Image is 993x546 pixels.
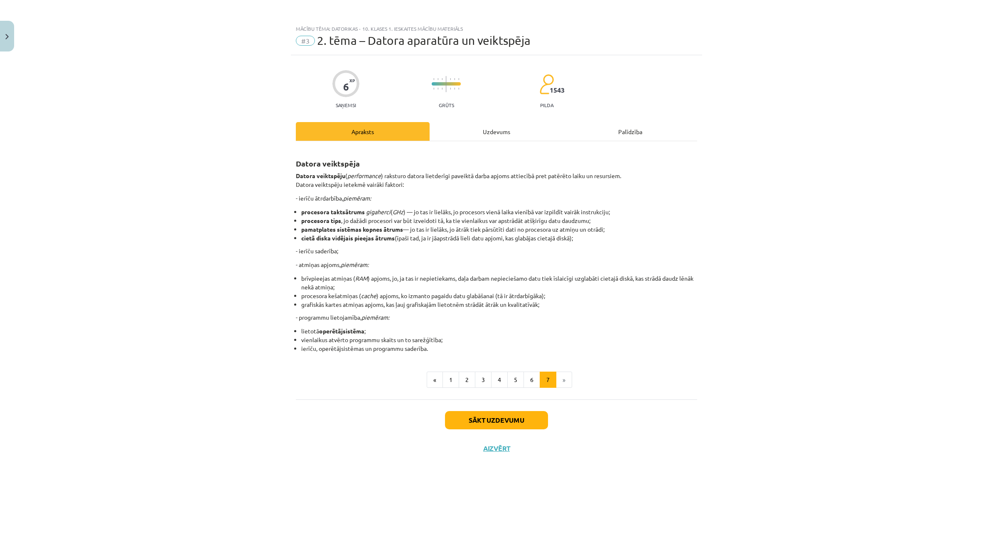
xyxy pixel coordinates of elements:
img: icon-short-line-57e1e144782c952c97e751825c79c345078a6d821885a25fce030b3d8c18986b.svg [438,78,438,80]
li: — jo tas ir lielāks, jo ātrāk tiek pārsūtīti dati no procesora uz atmiņu un otrādi; [301,225,697,234]
button: 6 [524,372,540,388]
p: - atmiņas apjoms, [296,260,697,269]
p: ( ) raksturo datora lietderīgi paveiktā darba apjoms attiecībā pret patērēto laiku un resursiem. ... [296,171,697,189]
img: icon-short-line-57e1e144782c952c97e751825c79c345078a6d821885a25fce030b3d8c18986b.svg [433,88,434,90]
img: icon-long-line-d9ea69661e0d244f92f715978eff75569469978d946b2353a9bb055b3ed8787d.svg [446,76,447,92]
em: piemēram: [343,194,371,202]
li: ( ) — jo tas ir lielāks, jo procesors vienā laika vienībā var izpildīt vairāk instrukciju; [301,208,697,216]
div: Palīdzība [563,122,697,141]
div: Uzdevums [430,122,563,141]
button: Sākt uzdevumu [445,411,548,429]
p: - programmu lietojamība, [296,313,697,322]
img: icon-short-line-57e1e144782c952c97e751825c79c345078a6d821885a25fce030b3d8c18986b.svg [458,78,459,80]
img: icon-short-line-57e1e144782c952c97e751825c79c345078a6d821885a25fce030b3d8c18986b.svg [450,88,451,90]
strong: procesora tips [301,217,341,224]
button: 2 [459,372,475,388]
nav: Page navigation example [296,372,697,388]
li: vienlaikus atvērto programmu skaits un to sarežģītība; [301,335,697,344]
p: - ierīču saderība; [296,247,697,255]
span: XP [349,78,355,83]
li: , jo dažādi procesori var būt izveidoti tā, ka tie vienlaikus var apstrādāt atšķirīgu datu daudzumu; [301,216,697,225]
p: Saņemsi [332,102,359,108]
li: ierīču, operētājsistēmas un programmu saderība. [301,344,697,353]
em: piemēram: [341,261,369,268]
div: Apraksts [296,122,430,141]
strong: operētājsistēma [319,327,364,335]
img: icon-short-line-57e1e144782c952c97e751825c79c345078a6d821885a25fce030b3d8c18986b.svg [454,78,455,80]
div: Mācību tēma: Datorikas - 10. klases 1. ieskaites mācību materiāls [296,26,697,32]
strong: cietā diska vidējais pieejas ātrums [301,234,395,242]
strong: Datora veiktspēju [296,172,345,179]
img: icon-short-line-57e1e144782c952c97e751825c79c345078a6d821885a25fce030b3d8c18986b.svg [458,88,459,90]
p: - ierīču ātrdarbība, [296,194,697,203]
li: grafiskās kartes atmiņas apjoms, kas ļauj grafiskajām lietotnēm strādāt ātrāk un kvalitatīvāk; [301,300,697,309]
button: « [427,372,443,388]
em: RAM [355,274,368,282]
strong: procesora taktsātrums [301,208,365,215]
img: students-c634bb4e5e11cddfef0936a35e636f08e4e9abd3cc4e673bd6f9a4125e45ecb1.svg [539,74,554,95]
img: icon-short-line-57e1e144782c952c97e751825c79c345078a6d821885a25fce030b3d8c18986b.svg [433,78,434,80]
button: 5 [507,372,524,388]
img: icon-short-line-57e1e144782c952c97e751825c79c345078a6d821885a25fce030b3d8c18986b.svg [454,88,455,90]
button: 3 [475,372,492,388]
span: 2. tēma – Datora aparatūra un veiktspēja [317,34,531,47]
li: lietotā ; [301,327,697,335]
img: icon-short-line-57e1e144782c952c97e751825c79c345078a6d821885a25fce030b3d8c18986b.svg [438,88,438,90]
button: 1 [442,372,459,388]
span: 1543 [550,86,565,94]
div: 6 [343,81,349,93]
button: 4 [491,372,508,388]
img: icon-close-lesson-0947bae3869378f0d4975bcd49f059093ad1ed9edebbc8119c70593378902aed.svg [5,34,9,39]
em: cache [361,292,376,299]
button: Aizvērt [481,444,512,453]
em: GHz [393,208,403,215]
img: icon-short-line-57e1e144782c952c97e751825c79c345078a6d821885a25fce030b3d8c18986b.svg [450,78,451,80]
button: 7 [540,372,556,388]
p: Grūts [439,102,454,108]
span: #3 [296,36,315,46]
li: brīvpieejas atmiņas ( ) apjoms, jo, ja tas ir nepietiekams, daļa darbam nepieciešamo datu tiek īs... [301,274,697,291]
em: piemēram: [361,313,389,321]
em: performance [347,172,381,179]
strong: pamatplates sistēmas kopnes ātrums [301,225,403,233]
em: gigaherci [366,208,391,215]
strong: Datora veiktspēja [296,159,360,168]
p: pilda [540,102,553,108]
li: (īpaši tad, ja ir jāapstrādā lieli datu apjomi, kas glabājas cietajā diskā); [301,234,697,242]
li: procesora kešatmiņas ( ) apjoms, ko izmanto pagaidu datu glabāšanai (tā ir ātrdarbīgāka); [301,291,697,300]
